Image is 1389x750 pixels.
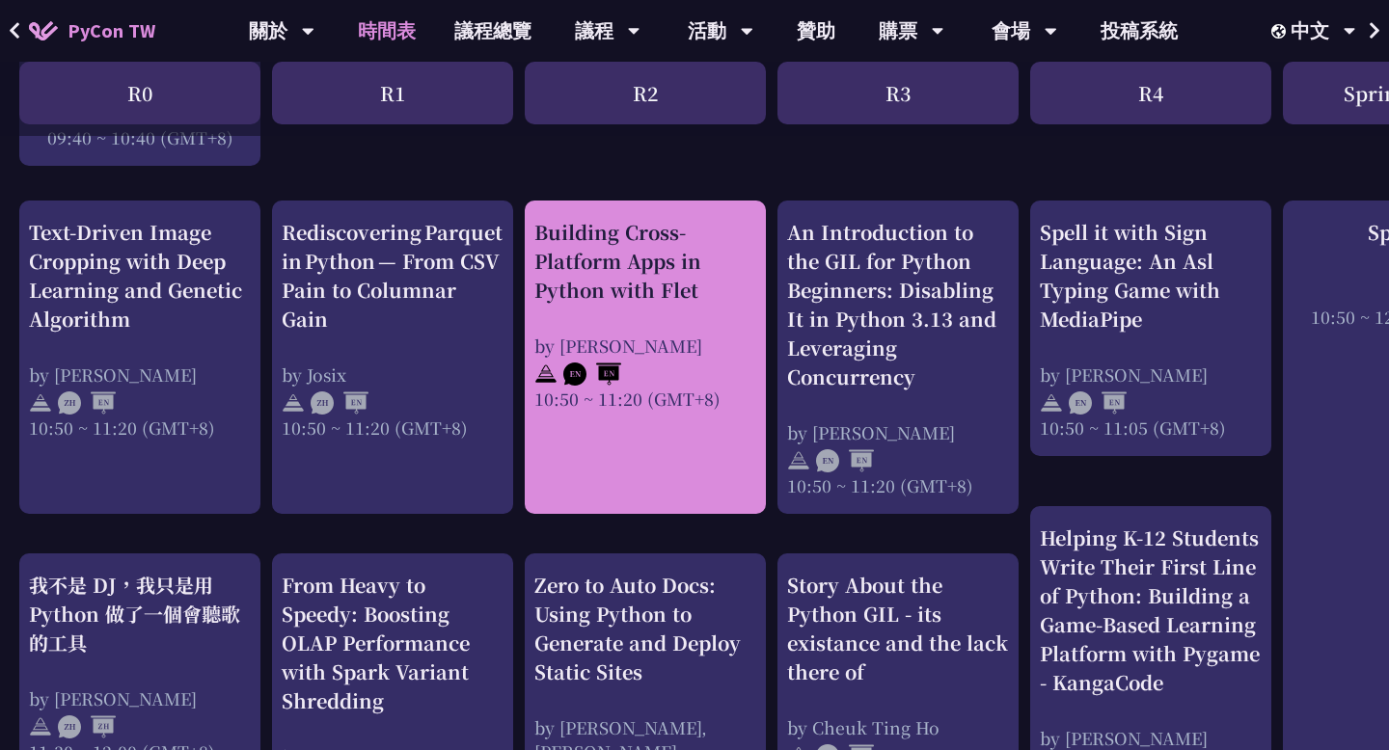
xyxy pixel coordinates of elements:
[525,62,766,124] div: R2
[816,449,874,472] img: ENEN.5a408d1.svg
[29,218,251,334] div: Text-Driven Image Cropping with Deep Learning and Genetic Algorithm
[1040,218,1262,440] a: Spell it with Sign Language: An Asl Typing Game with MediaPipe by [PERSON_NAME] 10:50 ~ 11:05 (GM...
[777,62,1019,124] div: R3
[534,334,756,358] div: by [PERSON_NAME]
[787,473,1009,497] div: 10:50 ~ 11:20 (GMT+8)
[311,391,368,415] img: ZHEN.371966e.svg
[272,62,513,124] div: R1
[787,218,1009,497] a: An Introduction to the GIL for Python Beginners: Disabling It in Python 3.13 and Leveraging Concu...
[29,686,251,710] div: by [PERSON_NAME]
[282,415,504,440] div: 10:50 ~ 11:20 (GMT+8)
[787,449,810,472] img: svg+xml;base64,PHN2ZyB4bWxucz0iaHR0cDovL3d3dy53My5vcmcvMjAwMC9zdmciIHdpZHRoPSIyNCIgaGVpZ2h0PSIyNC...
[282,391,305,415] img: svg+xml;base64,PHN2ZyB4bWxucz0iaHR0cDovL3d3dy53My5vcmcvMjAwMC9zdmciIHdpZHRoPSIyNCIgaGVpZ2h0PSIyNC...
[282,218,504,334] div: Rediscovering Parquet in Python — From CSV Pain to Columnar Gain
[534,218,756,411] a: Building Cross-Platform Apps in Python with Flet by [PERSON_NAME] 10:50 ~ 11:20 (GMT+8)
[29,391,52,415] img: svg+xml;base64,PHN2ZyB4bWxucz0iaHR0cDovL3d3dy53My5vcmcvMjAwMC9zdmciIHdpZHRoPSIyNCIgaGVpZ2h0PSIyNC...
[563,362,621,386] img: ENEN.5a408d1.svg
[534,218,756,305] div: Building Cross-Platform Apps in Python with Flet
[29,21,58,40] img: Home icon of PyCon TW 2025
[1030,62,1271,124] div: R4
[282,218,504,440] a: Rediscovering Parquet in Python — From CSV Pain to Columnar Gain by Josix 10:50 ~ 11:20 (GMT+8)
[29,715,52,738] img: svg+xml;base64,PHN2ZyB4bWxucz0iaHR0cDovL3d3dy53My5vcmcvMjAwMC9zdmciIHdpZHRoPSIyNCIgaGVpZ2h0PSIyNC...
[58,391,116,415] img: ZHEN.371966e.svg
[282,571,504,715] div: From Heavy to Speedy: Boosting OLAP Performance with Spark Variant Shredding
[29,125,251,149] div: 09:40 ~ 10:40 (GMT+8)
[534,571,756,686] div: Zero to Auto Docs: Using Python to Generate and Deploy Static Sites
[68,16,155,45] span: PyCon TW
[29,362,251,387] div: by [PERSON_NAME]
[29,218,251,440] a: Text-Driven Image Cropping with Deep Learning and Genetic Algorithm by [PERSON_NAME] 10:50 ~ 11:2...
[19,62,260,124] div: R0
[534,362,558,386] img: svg+xml;base64,PHN2ZyB4bWxucz0iaHR0cDovL3d3dy53My5vcmcvMjAwMC9zdmciIHdpZHRoPSIyNCIgaGVpZ2h0PSIyNC...
[1040,362,1262,387] div: by [PERSON_NAME]
[282,362,504,387] div: by Josix
[1040,391,1063,415] img: svg+xml;base64,PHN2ZyB4bWxucz0iaHR0cDovL3d3dy53My5vcmcvMjAwMC9zdmciIHdpZHRoPSIyNCIgaGVpZ2h0PSIyNC...
[58,715,116,738] img: ZHZH.38617ef.svg
[534,387,756,411] div: 10:50 ~ 11:20 (GMT+8)
[1040,415,1262,440] div: 10:50 ~ 11:05 (GMT+8)
[1271,24,1291,39] img: Locale Icon
[1069,391,1127,415] img: ENEN.5a408d1.svg
[1040,523,1262,697] div: Helping K-12 Students Write Their First Line of Python: Building a Game-Based Learning Platform w...
[787,420,1009,444] div: by [PERSON_NAME]
[29,571,251,657] div: 我不是 DJ，我只是用 Python 做了一個會聽歌的工具
[1040,218,1262,334] div: Spell it with Sign Language: An Asl Typing Game with MediaPipe
[29,415,251,440] div: 10:50 ~ 11:20 (GMT+8)
[787,218,1009,391] div: An Introduction to the GIL for Python Beginners: Disabling It in Python 3.13 and Leveraging Concu...
[787,571,1009,686] div: Story About the Python GIL - its existance and the lack there of
[787,715,1009,739] div: by Cheuk Ting Ho
[10,7,175,55] a: PyCon TW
